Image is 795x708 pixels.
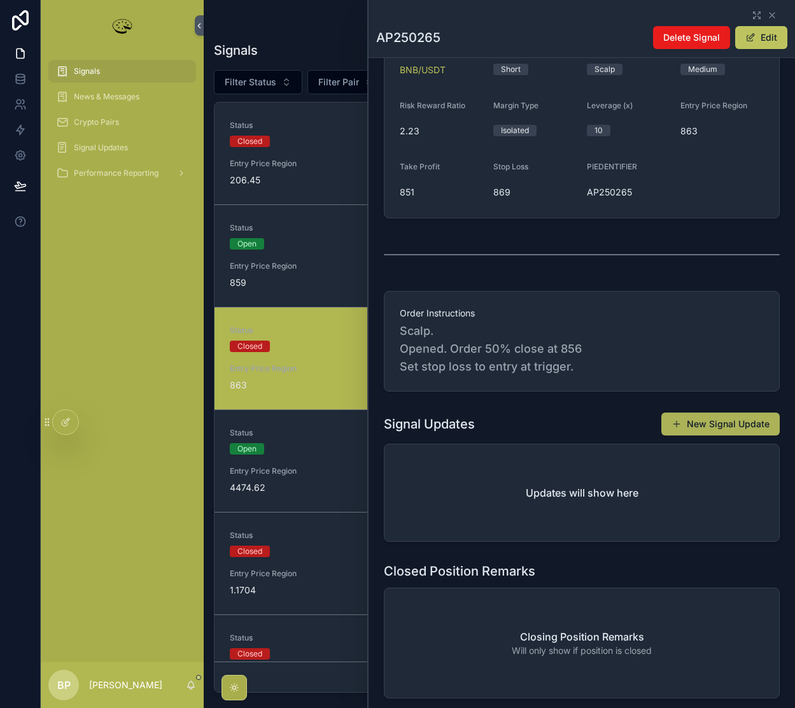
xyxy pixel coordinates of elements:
a: StatusClosedPairBNB/USDTUpdated at[DATE] 2:05 AMPIEDENTIFIERAP250265Entry Price Region863Take Pro... [215,307,784,409]
div: Scalp [594,64,615,75]
button: New Signal Update [661,413,780,435]
span: Delete Signal [663,31,720,44]
h1: Signal Updates [384,415,475,433]
a: Signal Updates [48,136,196,159]
span: Entry Price Region [230,466,353,476]
div: 10 [594,125,603,136]
span: Margin Type [493,101,538,110]
a: BNB/USDT [400,64,446,76]
div: Closed [237,136,262,147]
div: Short [501,64,521,75]
span: Status [230,633,353,643]
span: BP [57,677,71,693]
span: AP250265 [587,186,670,199]
span: Signals [74,66,100,76]
span: Entry Price Region [230,159,353,169]
span: 2.23 [400,125,483,138]
span: Status [230,530,353,541]
span: Status [230,428,353,438]
img: App logo [109,15,135,36]
h2: Closing Position Remarks [520,629,644,644]
button: Select Button [214,70,302,94]
div: Open [237,443,257,455]
span: Status [230,120,353,131]
p: [PERSON_NAME] [89,679,162,691]
span: Risk Reward Ratio [400,101,465,110]
span: Will only show if position is closed [512,644,652,657]
span: 869 [493,186,577,199]
h1: Closed Position Remarks [384,562,535,580]
span: News & Messages [74,92,139,102]
a: StatusOpenPairBNB/USDTUpdated at[DATE] 3:30 AMPIEDENTIFIERAP250266Entry Price Region859Take Profi... [215,204,784,307]
span: Status [230,223,353,233]
span: Order Instructions [400,307,764,320]
h1: Signals [214,41,258,59]
span: 863 [230,379,353,392]
span: Stop Loss [493,162,528,171]
a: Signals [48,60,196,83]
div: Medium [688,64,717,75]
h1: AP250265 [376,29,440,46]
a: StatusClosedPairSOL/USDTUpdated at[DATE] 3:40 PMPIEDENTIFIERAP250263Entry Price Region206.45Take ... [215,103,784,204]
span: 851 [400,186,483,199]
span: Crypto Pairs [74,117,119,127]
button: Select Button [307,70,385,94]
span: Filter Status [225,76,276,88]
span: 206.45 [230,174,353,187]
span: Signal Updates [74,143,128,153]
span: Entry Price Region [230,261,353,271]
button: Delete Signal [653,26,730,49]
a: StatusOpenPairETH/USDTUpdated at[DATE] 2:22 PMPIEDENTIFIERAP250264Entry Price Region4474.62Take P... [215,409,784,512]
span: Entry Price Region [230,569,353,579]
h2: Updates will show here [526,485,638,500]
div: Isolated [501,125,529,136]
a: Crypto Pairs [48,111,196,134]
button: Edit [735,26,787,49]
span: PIEDENTIFIER [587,162,637,171]
span: Take Profit [400,162,440,171]
span: 863 [680,125,764,138]
span: Filter Pair [318,76,359,88]
a: Performance Reporting [48,162,196,185]
a: News & Messages [48,85,196,108]
div: scrollable content [41,51,204,201]
span: Entry Price Region [680,101,747,110]
div: Closed [237,648,262,660]
span: Leverage (x) [587,101,633,110]
span: Scalp. Opened. Order 50% close at 856 Set stop loss to entry at trigger. [400,322,764,376]
a: StatusClosedPairMNT/USDTUpdated at[DATE] 9:03 AMPIEDENTIFIERAP250261Entry Price Region1.1704Take ... [215,512,784,614]
span: 4474.62 [230,481,353,494]
span: Entry Price Region [230,364,353,374]
span: 859 [230,276,353,289]
div: Open [237,238,257,250]
span: Performance Reporting [74,168,158,178]
div: Closed [237,546,262,557]
div: Closed [237,341,262,352]
span: Status [230,325,353,336]
span: 1.1704 [230,584,353,597]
